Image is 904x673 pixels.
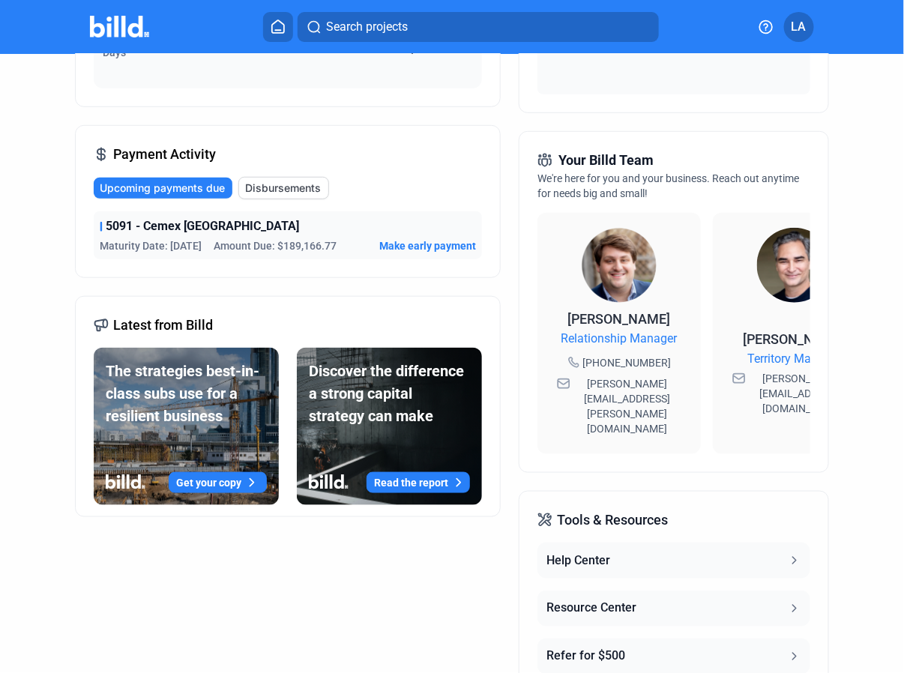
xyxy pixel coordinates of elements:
[546,600,636,618] div: Resource Center
[748,350,842,368] span: Territory Manager
[749,371,857,416] span: [PERSON_NAME][EMAIL_ADDRESS][DOMAIN_NAME]
[546,552,610,570] div: Help Center
[792,18,807,36] span: LA
[90,16,149,37] img: Billd Company Logo
[169,472,267,493] button: Get your copy
[757,228,832,303] img: Territory Manager
[94,178,232,199] button: Upcoming payments due
[744,331,846,347] span: [PERSON_NAME]
[309,360,470,427] div: Discover the difference a strong capital strategy can make
[100,181,225,196] span: Upcoming payments due
[214,238,337,253] span: Amount Due: $189,166.77
[326,18,408,36] span: Search projects
[113,315,213,336] span: Latest from Billd
[546,648,625,666] div: Refer for $500
[582,355,671,370] span: [PHONE_NUMBER]
[106,217,299,235] span: 5091 - Cemex [GEOGRAPHIC_DATA]
[784,12,814,42] button: LA
[379,238,476,253] button: Make early payment
[238,177,329,199] button: Disbursements
[537,543,810,579] button: Help Center
[537,172,799,199] span: We're here for you and your business. Reach out anytime for needs big and small!
[561,330,678,348] span: Relationship Manager
[113,144,216,165] span: Payment Activity
[582,228,657,303] img: Relationship Manager
[245,181,321,196] span: Disbursements
[568,311,671,327] span: [PERSON_NAME]
[558,150,654,171] span: Your Billd Team
[100,238,202,253] span: Maturity Date: [DATE]
[573,376,681,436] span: [PERSON_NAME][EMAIL_ADDRESS][PERSON_NAME][DOMAIN_NAME]
[557,510,668,531] span: Tools & Resources
[537,591,810,627] button: Resource Center
[367,472,470,493] button: Read the report
[106,360,267,427] div: The strategies best-in-class subs use for a resilient business
[298,12,659,42] button: Search projects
